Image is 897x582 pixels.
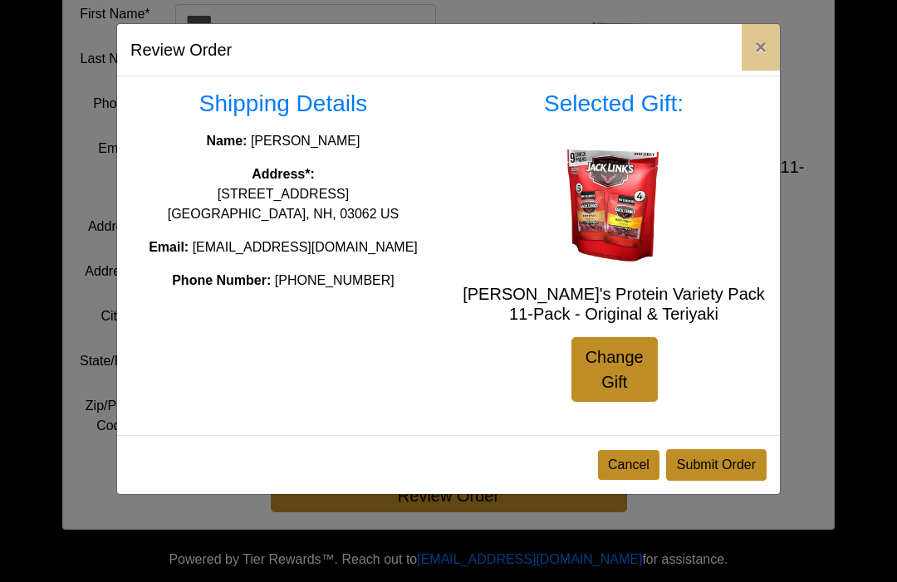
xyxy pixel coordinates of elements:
button: Cancel [598,450,659,480]
button: Close [742,24,780,71]
strong: Phone Number: [172,273,271,287]
button: Submit Order [666,449,767,481]
a: Change Gift [571,337,658,402]
h5: [PERSON_NAME]'s Protein Variety Pack 11-Pack - Original & Teriyaki [461,284,767,324]
h3: Selected Gift: [461,90,767,118]
span: × [755,36,767,58]
strong: Address*: [252,167,315,181]
img: Jack Link's Protein Variety Pack 11-Pack - Original & Teriyaki [547,138,680,271]
span: [EMAIL_ADDRESS][DOMAIN_NAME] [193,240,418,254]
span: [PERSON_NAME] [251,134,360,148]
strong: Email: [149,240,189,254]
span: [STREET_ADDRESS] [GEOGRAPHIC_DATA], NH, 03062 US [168,187,399,221]
h3: Shipping Details [130,90,436,118]
strong: Name: [207,134,248,148]
span: [PHONE_NUMBER] [275,273,395,287]
h5: Review Order [130,37,232,62]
